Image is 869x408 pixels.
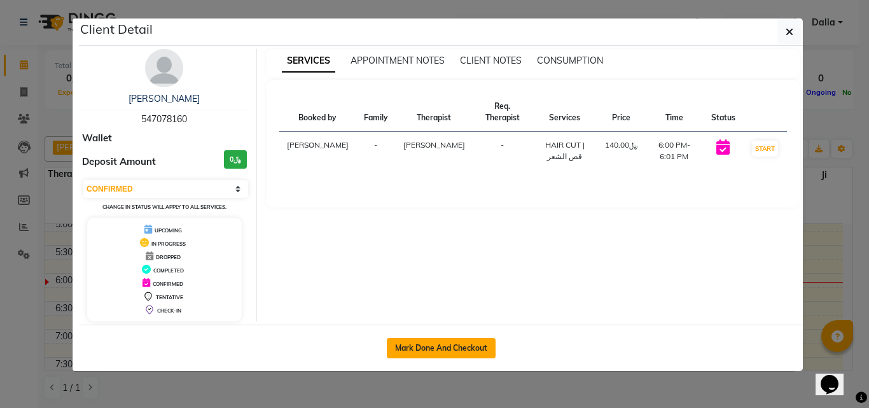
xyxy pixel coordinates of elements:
[816,357,856,395] iframe: chat widget
[279,132,356,171] td: [PERSON_NAME]
[356,132,396,171] td: -
[704,93,743,132] th: Status
[597,93,645,132] th: Price
[156,254,181,260] span: DROPPED
[153,267,184,274] span: COMPLETED
[396,93,473,132] th: Therapist
[155,227,182,234] span: UPCOMING
[473,93,533,132] th: Req. Therapist
[153,281,183,287] span: CONFIRMED
[151,241,186,247] span: IN PROGRESS
[80,20,153,39] h5: Client Detail
[156,294,183,300] span: TENTATIVE
[129,93,200,104] a: [PERSON_NAME]
[645,93,704,132] th: Time
[82,155,156,169] span: Deposit Amount
[224,150,247,169] h3: ﷼0
[752,141,778,157] button: START
[537,55,603,66] span: CONSUMPTION
[102,204,226,210] small: Change in status will apply to all services.
[532,93,597,132] th: Services
[645,132,704,171] td: 6:00 PM-6:01 PM
[282,50,335,73] span: SERVICES
[356,93,396,132] th: Family
[387,338,496,358] button: Mark Done And Checkout
[540,139,589,162] div: HAIR CUT | قص الشعر
[473,132,533,171] td: -
[460,55,522,66] span: CLIENT NOTES
[279,93,356,132] th: Booked by
[605,139,637,151] div: ﷼140.00
[141,113,187,125] span: 547078160
[145,49,183,87] img: avatar
[403,140,465,150] span: [PERSON_NAME]
[351,55,445,66] span: APPOINTMENT NOTES
[157,307,181,314] span: CHECK-IN
[82,131,112,146] span: Wallet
